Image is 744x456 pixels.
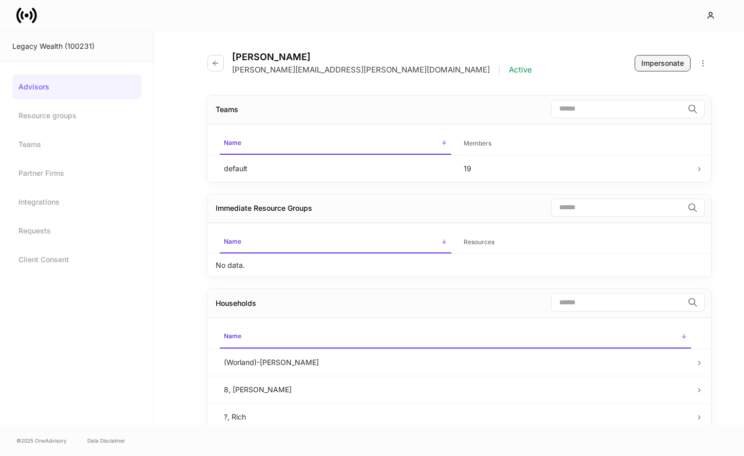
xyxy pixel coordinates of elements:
[216,376,695,403] td: 8, [PERSON_NAME]
[224,138,241,148] h6: Name
[232,65,490,75] p: [PERSON_NAME][EMAIL_ADDRESS][PERSON_NAME][DOMAIN_NAME]
[12,41,141,51] div: Legacy Wealth (100231)
[224,331,241,341] h6: Name
[641,58,684,68] div: Impersonate
[216,403,695,430] td: ?, Rich
[12,190,141,214] a: Integrations
[464,237,494,247] h6: Resources
[216,349,695,376] td: (Worland)-[PERSON_NAME]
[635,55,691,71] button: Impersonate
[216,298,256,308] div: Households
[509,65,532,75] p: Active
[216,155,455,182] td: default
[232,51,532,63] h4: [PERSON_NAME]
[220,133,451,155] span: Name
[460,232,691,253] span: Resources
[12,161,141,186] a: Partner Firms
[498,65,501,75] p: |
[220,326,691,348] span: Name
[12,132,141,157] a: Teams
[12,103,141,128] a: Resource groups
[216,260,245,270] p: No data.
[220,231,451,253] span: Name
[216,104,238,115] div: Teams
[216,203,312,213] div: Immediate Resource Groups
[464,138,491,148] h6: Members
[16,436,67,445] span: © 2025 OneAdvisory
[455,155,695,182] td: 19
[12,218,141,243] a: Requests
[460,133,691,154] span: Members
[12,75,141,99] a: Advisors
[12,247,141,272] a: Client Consent
[224,236,241,246] h6: Name
[87,436,125,445] a: Data Disclaimer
